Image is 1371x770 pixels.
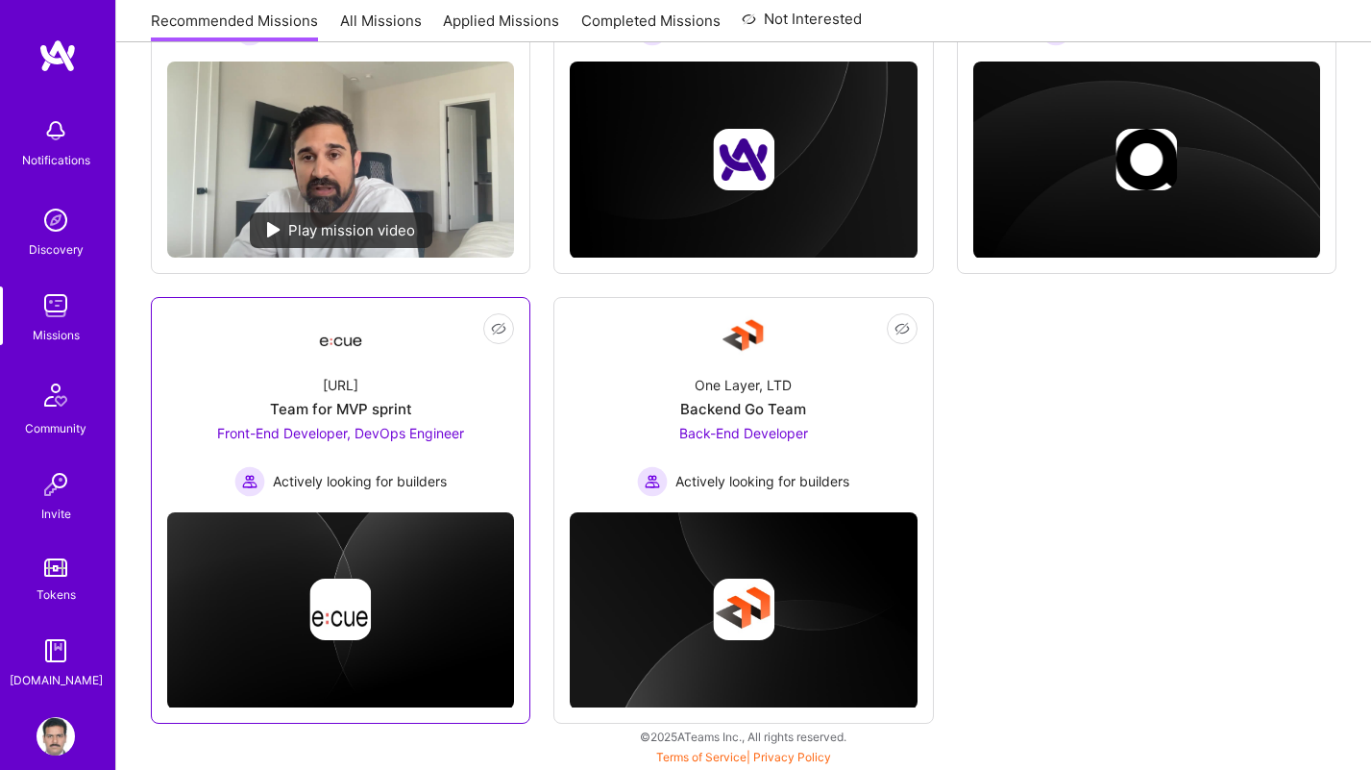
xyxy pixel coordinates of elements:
img: cover [570,62,917,259]
a: All Missions [340,11,422,42]
img: teamwork [37,286,75,325]
span: Front-End Developer, DevOps Engineer [217,425,464,441]
span: Actively looking for builders [675,471,849,491]
img: Invite [37,465,75,504]
img: cover [570,512,917,709]
img: Company Logo [721,313,767,360]
div: Notifications [22,150,90,170]
img: User Avatar [37,717,75,756]
div: Discovery [29,239,84,260]
img: Company logo [1115,129,1177,190]
div: One Layer, LTD [695,375,792,395]
div: Missions [33,325,80,345]
span: Back-End Developer [679,425,808,441]
div: Backend Go Team [680,399,806,419]
img: Actively looking for builders [637,466,668,497]
a: Completed Missions [581,11,721,42]
div: Play mission video [250,212,432,248]
a: Privacy Policy [753,750,831,764]
img: logo [38,38,77,73]
img: cover [973,62,1320,259]
img: discovery [37,201,75,239]
div: Tokens [37,584,76,605]
img: Company logo [713,129,774,190]
div: Invite [41,504,71,524]
img: Company Logo [318,319,364,354]
img: play [267,222,281,237]
img: Actively looking for builders [234,466,265,497]
a: Recommended Missions [151,11,318,42]
img: Community [33,372,79,418]
img: bell [37,112,75,150]
img: cover [167,512,514,709]
div: Community [25,418,86,438]
div: [URL] [323,375,358,395]
img: guide book [37,632,75,670]
span: Actively looking for builders [273,471,447,491]
a: Terms of Service [656,750,747,764]
a: Applied Missions [443,11,559,42]
a: Not Interested [742,8,862,42]
img: tokens [44,559,67,577]
img: Company logo [713,579,774,640]
i: icon EyeClosed [894,321,910,336]
a: Company Logo[URL]Team for MVP sprintFront-End Developer, DevOps Engineer Actively looking for bui... [167,313,514,497]
img: Company logo [310,579,372,640]
a: Company LogoOne Layer, LTDBackend Go TeamBack-End Developer Actively looking for buildersActively... [570,313,917,497]
div: Team for MVP sprint [270,399,412,419]
img: No Mission [167,62,514,257]
i: icon EyeClosed [491,321,506,336]
span: | [656,750,831,764]
div: © 2025 ATeams Inc., All rights reserved. [115,712,1371,760]
div: [DOMAIN_NAME] [10,670,103,690]
a: User Avatar [32,717,80,756]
